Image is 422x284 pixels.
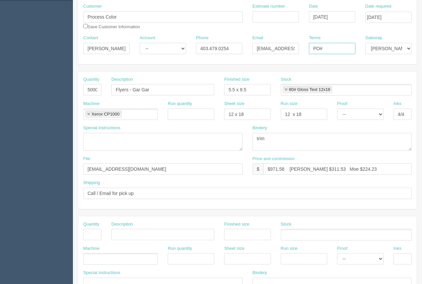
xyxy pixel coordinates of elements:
label: Inks [393,245,401,252]
div: 80# Gloss Text 12x18 [289,87,331,92]
label: Finished size [224,221,249,228]
label: Salesrep [365,35,382,41]
div: $ [253,163,264,175]
label: Machine [83,245,99,252]
label: Machine [83,101,99,107]
label: Contact [83,35,98,41]
div: Xerox CP1000 [91,112,120,116]
label: Stock [281,76,292,83]
label: Run size [281,245,298,252]
div: Save Customer Information [83,3,243,30]
label: Bindery [253,270,267,276]
label: Description [111,221,133,228]
label: Bindery [253,125,267,131]
label: Email [252,35,263,41]
label: Sheet size [224,101,244,107]
label: Run quantity [168,101,192,107]
label: Date [309,3,318,10]
label: Quantity [83,76,99,83]
label: Phone [196,35,209,41]
input: Enter customer name [83,11,243,23]
label: Proof [337,101,347,107]
label: Price and commission [253,156,295,162]
label: Inks [393,101,401,107]
label: Shipping [83,180,100,186]
label: Quantity [83,221,99,228]
label: Run quantity [168,245,192,252]
label: Description [111,76,133,83]
label: Run size [281,101,298,107]
label: Account [140,35,155,41]
label: Terms [309,35,321,41]
label: Customer [83,3,102,10]
label: Special instructions [83,270,120,276]
label: Finished size [224,76,249,83]
label: Stock [281,221,292,228]
label: Date required [365,3,392,10]
label: Special instructions [83,125,120,131]
textarea: trim [253,133,412,151]
label: Sheet size [224,245,244,252]
label: Estimate number [253,3,285,10]
label: File [83,156,90,162]
label: Proof [337,245,347,252]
